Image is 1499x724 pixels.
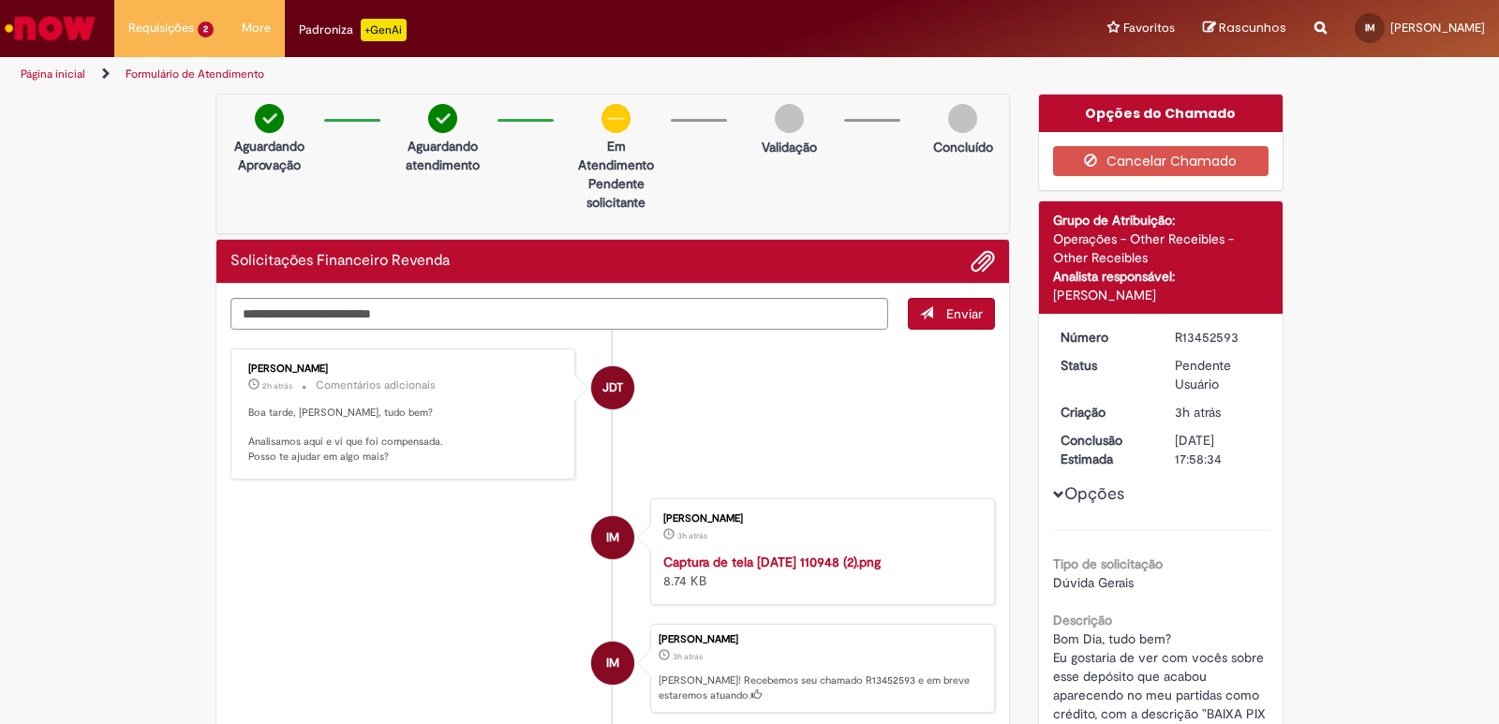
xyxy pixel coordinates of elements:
[316,377,436,393] small: Comentários adicionais
[1053,267,1269,286] div: Analista responsável:
[1046,356,1162,375] dt: Status
[601,104,631,133] img: circle-minus.png
[1053,612,1112,628] b: Descrição
[1175,431,1262,468] div: [DATE] 17:58:34
[248,363,560,375] div: [PERSON_NAME]
[762,138,817,156] p: Validação
[1175,404,1221,421] span: 3h atrás
[21,66,85,81] a: Página inicial
[606,641,619,686] span: IM
[1046,431,1162,468] dt: Conclusão Estimada
[1390,20,1485,36] span: [PERSON_NAME]
[602,365,623,410] span: JDT
[659,673,985,702] p: [PERSON_NAME]! Recebemos seu chamado R13452593 e em breve estaremos atuando.
[663,513,975,525] div: [PERSON_NAME]
[14,57,986,92] ul: Trilhas de página
[1053,229,1269,267] div: Operações - Other Receibles - Other Receibles
[571,174,661,212] p: Pendente solicitante
[1053,555,1163,572] b: Tipo de solicitação
[591,642,634,685] div: Iara Reis Mendes
[1175,328,1262,347] div: R13452593
[428,104,457,133] img: check-circle-green.png
[673,651,703,662] time: 27/08/2025 13:58:33
[1053,574,1134,591] span: Dúvida Gerais
[1053,146,1269,176] button: Cancelar Chamado
[1203,20,1286,37] a: Rascunhos
[775,104,804,133] img: img-circle-grey.png
[946,305,983,322] span: Enviar
[230,253,450,270] h2: Solicitações Financeiro Revenda Histórico de tíquete
[908,298,995,330] button: Enviar
[128,19,194,37] span: Requisições
[255,104,284,133] img: check-circle-green.png
[242,19,271,37] span: More
[299,19,407,41] div: Padroniza
[933,138,993,156] p: Concluído
[198,22,214,37] span: 2
[971,249,995,273] button: Adicionar anexos
[361,19,407,41] p: +GenAi
[591,516,634,559] div: Iara Reis Mendes
[126,66,264,81] a: Formulário de Atendimento
[1046,328,1162,347] dt: Número
[224,137,315,174] p: Aguardando Aprovação
[1053,286,1269,304] div: [PERSON_NAME]
[2,9,98,47] img: ServiceNow
[1039,95,1284,132] div: Opções do Chamado
[1365,22,1375,34] span: IM
[673,651,703,662] span: 3h atrás
[262,380,292,392] time: 27/08/2025 14:51:37
[262,380,292,392] span: 2h atrás
[1123,19,1175,37] span: Favoritos
[591,366,634,409] div: JOAO DAMASCENO TEIXEIRA
[1175,403,1262,421] div: 27/08/2025 13:58:33
[1175,356,1262,393] div: Pendente Usuário
[663,554,881,570] a: Captura de tela [DATE] 110948 (2).png
[606,515,619,560] span: IM
[397,137,488,174] p: Aguardando atendimento
[659,634,985,645] div: [PERSON_NAME]
[1053,211,1269,229] div: Grupo de Atribuição:
[948,104,977,133] img: img-circle-grey.png
[248,406,560,465] p: Boa tarde, [PERSON_NAME], tudo bem? Analisamos aqui e vi que foi compensada. Posso te ajudar em a...
[571,137,661,174] p: Em Atendimento
[677,530,707,541] span: 3h atrás
[663,553,975,590] div: 8.74 KB
[1046,403,1162,421] dt: Criação
[230,298,888,330] textarea: Digite sua mensagem aqui...
[1219,19,1286,37] span: Rascunhos
[230,624,995,714] li: Iara Reis Mendes
[677,530,707,541] time: 27/08/2025 13:58:32
[1175,404,1221,421] time: 27/08/2025 13:58:33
